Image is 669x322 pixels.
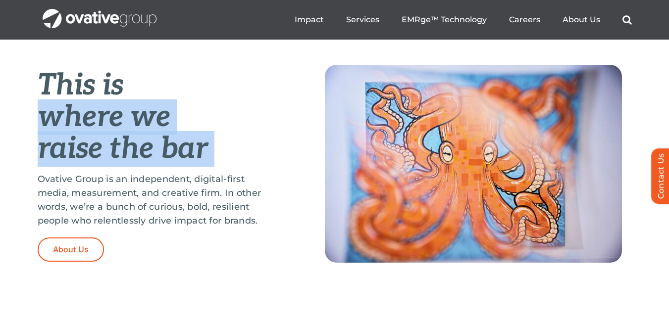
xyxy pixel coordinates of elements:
[325,65,622,263] img: Home-Raise-the-Bar.jpeg
[622,15,632,25] a: Search
[402,15,487,25] a: EMRge™ Technology
[38,172,275,228] p: Ovative Group is an independent, digital-first media, measurement, and creative firm. In other wo...
[563,15,600,25] a: About Us
[38,131,207,167] em: raise the bar
[53,245,89,254] span: About Us
[295,15,324,25] a: Impact
[295,4,632,36] nav: Menu
[43,8,156,17] a: OG_Full_horizontal_WHT
[509,15,540,25] a: Careers
[346,15,379,25] a: Services
[38,99,171,135] em: where we
[38,68,124,103] em: This is
[38,237,104,262] a: About Us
